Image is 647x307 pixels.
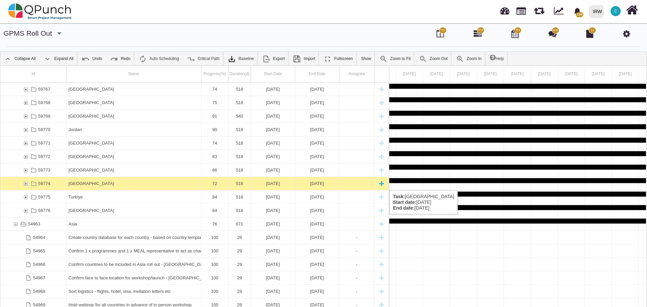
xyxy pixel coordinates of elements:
div: 59767 [38,83,50,96]
div: 10-07-2024 [251,110,295,123]
div: New task [376,136,387,150]
div: 01-08-2024 [251,204,295,217]
span: C [614,9,617,13]
div: 100 [203,231,226,244]
div: [DATE] [253,150,293,163]
div: 12 May 2025 [423,66,450,82]
div: 59771 [0,136,66,150]
div: Task: Syria Start date: 01-08-2024 End date: 31-12-2025 [0,177,389,190]
span: Projects [516,4,526,15]
a: Expand All [40,52,77,65]
div: 518 [228,96,251,109]
div: [DATE] [297,244,337,257]
div: End Date [295,66,339,82]
div: Confirm 1 x programmes and 1 x MEAL representative to act as champions for each country [66,244,201,257]
div: 28 [228,231,251,244]
img: qpunch-sp.fa6292f.png [8,1,72,22]
div: Task: Gaza Start date: 01-08-2024 End date: 31-12-2025 [0,96,389,110]
a: bell fill230 [570,0,586,22]
div: 59768 [0,96,66,109]
div: 10-10-2024 [295,231,339,244]
span: 818 [478,28,483,33]
div: 59774 [0,177,66,190]
div: 671 [228,217,251,231]
div: 01-03-2024 [251,271,295,284]
div: [DATE] [253,123,293,136]
div: 31-12-2025 [295,96,339,109]
div: 518 [230,163,249,177]
div: 84 [201,190,228,204]
div: Task: Kosova Start date: 01-08-2024 End date: 31-12-2025 [0,136,389,150]
b: Task: [393,194,405,199]
div: 59772 [0,150,66,163]
div: 01-08-2024 [251,150,295,163]
div: [DATE] [253,231,293,244]
div: 100 [201,231,228,244]
a: Baseline [224,52,257,65]
div: 100 [201,271,228,284]
span: 761 [515,28,520,33]
div: 31-12-2025 [295,150,339,163]
div: - [339,271,374,284]
div: [DATE] [253,163,293,177]
img: klXqkY5+JZAPre7YVMJ69SE9vgHW7RkaA9STpDBCRd8F60lk8AdY5g6cgTfGkm3cV0d3FrcCHw7UyPBLKa18SAFZQOCAmAAAA... [228,55,236,63]
div: 518 [230,83,249,96]
div: Assignee [339,66,374,82]
i: Board [437,30,444,38]
span: 12 [591,28,594,33]
div: New task [376,204,387,217]
div: [DATE] [253,177,293,190]
div: 01-08-2024 [251,163,295,177]
div: [DATE] [297,136,337,150]
div: Kosova [66,136,201,150]
span: 230 [576,12,583,17]
div: Confirm countries to be included in Asia roll out - Afghanistan, Bangladesh, Indonesia, Nepal, Pa... [66,258,201,271]
div: 14 May 2025 [477,66,504,82]
div: 01-05-2024 [251,244,295,257]
div: 13 May 2025 [450,66,477,82]
div: 74 [201,136,228,150]
div: 518 [228,136,251,150]
div: 01-08-2024 [251,177,295,190]
div: 31-12-2025 [295,217,339,231]
div: Asia [66,217,201,231]
div: 59767 [0,83,66,96]
div: 31-12-2025 [295,163,339,177]
div: 518 [230,190,249,204]
div: 518 [228,190,251,204]
div: 17 May 2025 [558,66,585,82]
img: ic_zoom_to_fit_24.130db0b.png [379,55,388,63]
div: 18 May 2025 [585,66,612,82]
div: 01-08-2024 [251,96,295,109]
div: Task: Turkiye Start date: 01-08-2024 End date: 31-12-2025 [0,190,389,204]
div: 518 [230,150,249,163]
div: [DATE] [297,231,337,244]
div: Task: Jordan Start date: 01-08-2024 End date: 31-12-2025 [0,123,389,136]
div: 31-12-2025 [295,190,339,204]
div: 16 May 2025 [531,66,558,82]
div: 76 [201,217,228,231]
div: 74 [201,83,228,96]
div: [GEOGRAPHIC_DATA] [68,150,199,163]
div: 54963 [28,217,40,231]
div: 540 [228,110,251,123]
div: 31-12-2025 [295,177,339,190]
div: Confirm countries to be included in Asia roll out - [GEOGRAPHIC_DATA], [GEOGRAPHIC_DATA], [GEOGRA... [68,258,199,271]
div: 59775 [38,190,50,204]
div: 83 [203,150,226,163]
div: New task [376,285,387,298]
div: New task [376,96,387,109]
div: [DATE] [297,190,337,204]
a: Critical Path [184,52,223,65]
div: 01-08-2024 [251,136,295,150]
div: 54965 [33,244,45,257]
div: 54966 [0,258,66,271]
div: Task: Lebanon Start date: 01-08-2024 End date: 31-12-2025 [0,150,389,163]
div: 59776 [38,204,50,217]
div: 11 May 2025 [396,66,423,82]
div: 74 [203,136,226,150]
div: [DATE] [297,204,337,217]
div: 518 [228,163,251,177]
div: Task: Confirm face to face location for workshop/launch - Lombok, Indonesia Start date: 01-03-202... [0,271,389,285]
div: - [341,231,372,244]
